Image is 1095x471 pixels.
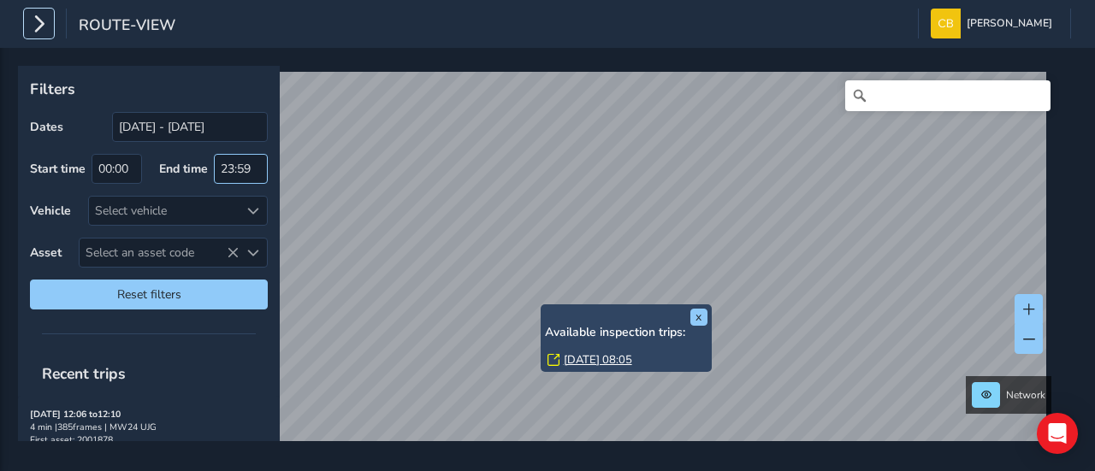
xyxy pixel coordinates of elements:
button: x [690,309,707,326]
label: Start time [30,161,86,177]
label: Vehicle [30,203,71,219]
div: Select vehicle [89,197,239,225]
span: Reset filters [43,286,255,303]
strong: [DATE] 12:06 to 12:10 [30,408,121,421]
span: [PERSON_NAME] [967,9,1052,38]
img: diamond-layout [931,9,961,38]
h6: Available inspection trips: [545,326,707,340]
p: Filters [30,78,268,100]
div: 4 min | 385 frames | MW24 UJG [30,421,268,433]
span: Recent trips [30,351,138,396]
button: [PERSON_NAME] [931,9,1058,38]
label: Asset [30,244,62,261]
span: Select an asset code [80,238,239,267]
label: Dates [30,119,63,135]
canvas: Map [24,72,1046,461]
span: route-view [79,15,175,38]
span: Network [1006,388,1045,402]
span: First asset: 2001878 [30,433,113,446]
label: End time [159,161,208,177]
div: Select an asset code [239,238,267,267]
input: Search [845,80,1051,111]
a: [DATE] 08:05 [564,352,632,368]
div: Open Intercom Messenger [1037,413,1078,454]
button: Reset filters [30,280,268,309]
